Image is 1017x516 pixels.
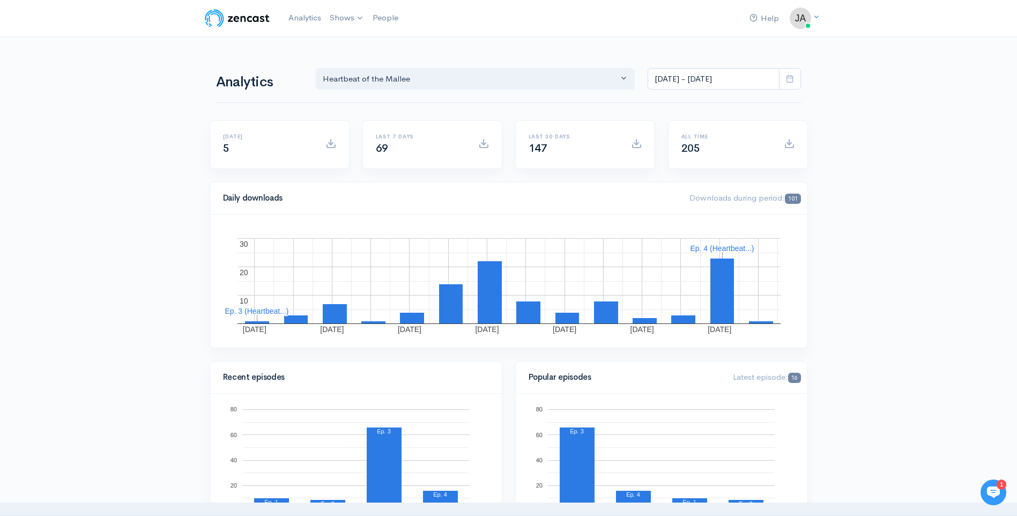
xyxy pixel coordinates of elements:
text: 20 [240,268,248,277]
text: [DATE] [553,325,576,334]
img: ... [790,8,811,29]
h4: Daily downloads [223,194,677,203]
text: Ep. 3 [570,428,584,434]
span: 205 [681,142,700,155]
h4: Popular episodes [529,373,721,382]
text: Ep. 4 [626,491,640,498]
text: [DATE] [630,325,654,334]
svg: A chart. [529,407,795,514]
a: People [368,6,403,30]
svg: A chart. [223,227,795,335]
a: Shows [325,6,368,30]
h1: Hi 👋 [16,52,198,69]
text: [DATE] [475,325,499,334]
text: Ep. 1 [264,499,278,505]
text: [DATE] [708,325,731,334]
h4: Recent episodes [223,373,482,382]
text: 80 [230,406,236,412]
text: 80 [536,406,542,412]
text: Ep. 4 (Heartbeat...) [690,244,754,253]
span: 147 [529,142,547,155]
h6: Last 30 days [529,134,618,139]
text: Ep. 4 [433,491,447,498]
h2: Just let us know if you need anything and we'll be happy to help! 🙂 [16,71,198,123]
iframe: gist-messenger-bubble-iframe [981,480,1006,505]
span: New conversation [69,149,129,157]
img: ZenCast Logo [203,8,271,29]
svg: A chart. [223,407,489,514]
button: Heartbeat of the Mallee [316,68,635,90]
span: Downloads during period: [689,193,800,203]
h6: Last 7 days [376,134,465,139]
text: 10 [240,297,248,305]
span: 101 [785,194,800,204]
div: Heartbeat of the Mallee [323,73,619,85]
span: 5 [223,142,229,155]
span: 16 [788,373,800,383]
h1: Analytics [216,75,303,90]
text: Ep. 2 [321,500,335,507]
text: 40 [230,457,236,463]
a: Analytics [284,6,325,30]
text: [DATE] [242,325,266,334]
input: analytics date range selector [648,68,780,90]
text: 60 [230,431,236,438]
text: 30 [240,240,248,248]
span: 69 [376,142,388,155]
input: Search articles [31,202,191,223]
text: 20 [536,482,542,489]
h6: All time [681,134,771,139]
text: Ep. 3 (Heartbeat...) [225,307,288,315]
p: Find an answer quickly [14,184,200,197]
text: [DATE] [320,325,344,334]
h6: [DATE] [223,134,313,139]
text: Ep. 2 [739,500,753,507]
text: Ep. 1 [682,499,696,505]
button: New conversation [17,142,198,164]
text: 40 [536,457,542,463]
text: Ep. 3 [377,428,391,434]
text: 60 [536,431,542,438]
text: 20 [230,482,236,489]
text: [DATE] [397,325,421,334]
span: Latest episode: [733,372,800,382]
a: Help [745,7,783,30]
